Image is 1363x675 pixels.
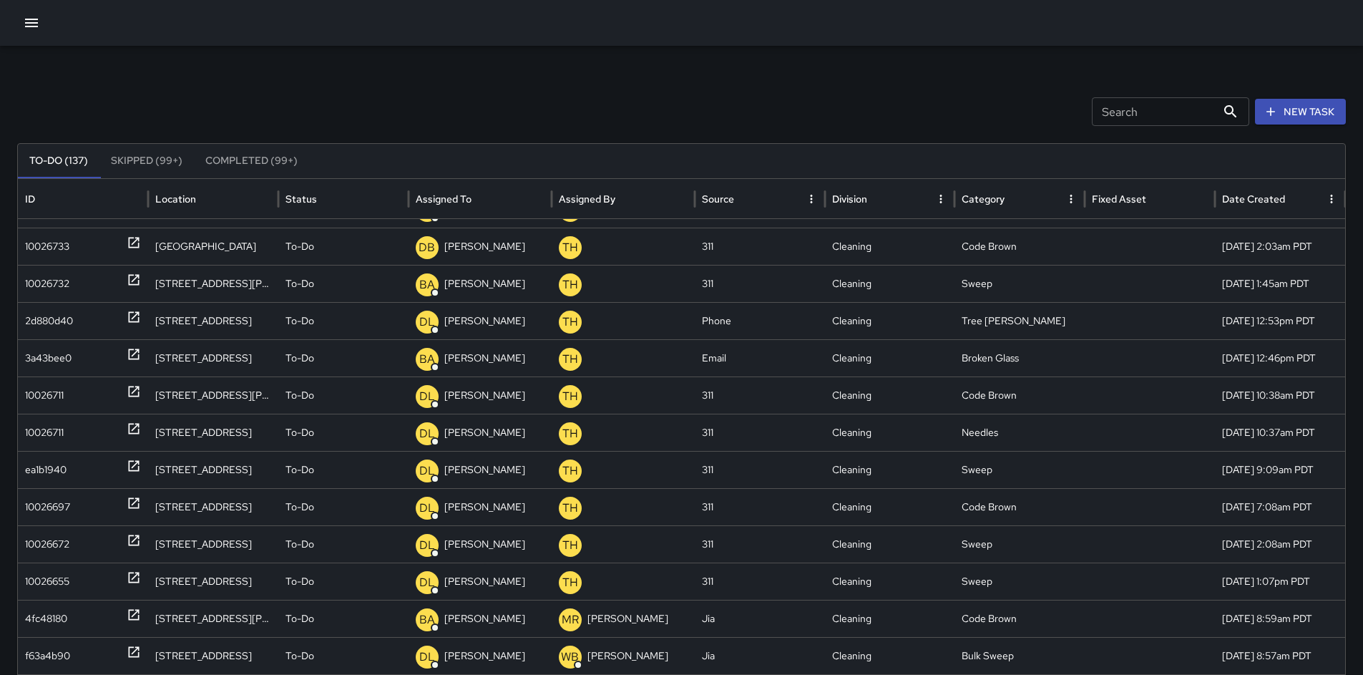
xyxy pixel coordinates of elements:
div: 786 Minna Street [148,488,278,525]
div: Date Created [1222,193,1285,205]
div: 10026732 [25,266,69,302]
p: BA [419,611,435,628]
div: Jia [695,600,825,637]
p: DL [419,574,435,591]
p: [PERSON_NAME] [444,638,525,674]
div: 4fc48180 [25,601,67,637]
div: 778 Natoma Street [148,637,278,674]
div: Code Brown [954,488,1085,525]
p: [PERSON_NAME] [444,228,525,265]
div: Cleaning [825,451,955,488]
div: Cleaning [825,600,955,637]
p: MR [562,611,579,628]
div: ID [25,193,35,205]
p: [PERSON_NAME] [444,303,525,339]
div: Cleaning [825,414,955,451]
p: [PERSON_NAME] [444,266,525,302]
div: 311 [695,451,825,488]
div: Source [702,193,734,205]
div: Broken Glass [954,339,1085,377]
div: 311 [695,525,825,563]
div: Bulk Sweep [954,637,1085,674]
div: 2d880d40 [25,303,73,339]
div: Assigned By [559,193,615,205]
div: 9/23/2025, 8:59am PDT [1215,600,1345,637]
div: Phone [695,302,825,339]
p: TH [562,574,578,591]
p: To-Do [285,526,314,563]
div: Cleaning [825,563,955,600]
div: Tree Wells [954,302,1085,339]
p: To-Do [285,489,314,525]
div: 1069 Howard Street [148,600,278,637]
div: 586 Minna Street [148,339,278,377]
div: 9/24/2025, 9:09am PDT [1215,451,1345,488]
div: 9/24/2025, 2:08am PDT [1215,525,1345,563]
div: 311 [695,265,825,302]
p: [PERSON_NAME] [444,601,525,637]
div: 9/24/2025, 10:38am PDT [1215,377,1345,414]
div: Code Brown [954,600,1085,637]
p: To-Do [285,377,314,414]
div: 10026733 [25,228,69,265]
p: DL [419,314,435,331]
div: Location [155,193,196,205]
div: 61 Grace Street [148,302,278,339]
div: 311 [695,377,825,414]
div: 311 [695,563,825,600]
p: TH [562,239,578,256]
p: To-Do [285,452,314,488]
div: ea1b1940 [25,452,67,488]
div: Jia [695,637,825,674]
div: 311 [695,228,825,265]
div: 1288 Howard Street [148,377,278,414]
div: Email [695,339,825,377]
button: Category column menu [1061,189,1081,209]
p: DL [419,425,435,442]
p: DL [419,537,435,554]
div: Assigned To [416,193,472,205]
button: New Task [1255,99,1346,125]
div: Sweep [954,563,1085,600]
p: To-Do [285,414,314,451]
p: [PERSON_NAME] [587,601,668,637]
div: 9/23/2025, 8:57am PDT [1215,637,1345,674]
div: Cleaning [825,637,955,674]
p: To-Do [285,563,314,600]
p: To-Do [285,638,314,674]
button: Skipped (99+) [99,144,194,178]
div: 9/25/2025, 2:03am PDT [1215,228,1345,265]
div: Sweep [954,451,1085,488]
div: Cleaning [825,377,955,414]
p: DL [419,649,435,666]
p: [PERSON_NAME] [444,526,525,563]
div: Code Brown [954,377,1085,414]
p: [PERSON_NAME] [444,452,525,488]
div: 10026672 [25,526,69,563]
div: Cleaning [825,265,955,302]
div: Cleaning [825,228,955,265]
p: To-Do [285,340,314,377]
div: 9/24/2025, 7:08am PDT [1215,488,1345,525]
div: 10026655 [25,563,69,600]
div: 10026711 [25,377,64,414]
p: BA [419,351,435,368]
div: Cleaning [825,339,955,377]
p: DL [419,500,435,517]
p: To-Do [285,266,314,302]
div: 9/24/2025, 12:46pm PDT [1215,339,1345,377]
div: Sweep [954,525,1085,563]
div: 10026711 [25,414,64,451]
button: Date Created column menu [1322,189,1342,209]
div: 9/24/2025, 12:53pm PDT [1215,302,1345,339]
div: Cleaning [825,302,955,339]
p: [PERSON_NAME] [444,377,525,414]
p: TH [562,314,578,331]
p: To-Do [285,601,314,637]
p: To-Do [285,228,314,265]
div: 9/23/2025, 1:07pm PDT [1215,563,1345,600]
div: 706 Natoma Street [148,525,278,563]
button: Source column menu [801,189,821,209]
p: [PERSON_NAME] [444,414,525,451]
p: TH [562,537,578,554]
